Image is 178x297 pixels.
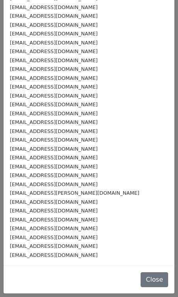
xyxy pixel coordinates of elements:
[10,208,98,214] small: [EMAIL_ADDRESS][DOMAIN_NAME]
[10,13,98,19] small: [EMAIL_ADDRESS][DOMAIN_NAME]
[10,75,98,81] small: [EMAIL_ADDRESS][DOMAIN_NAME]
[10,164,98,170] small: [EMAIL_ADDRESS][DOMAIN_NAME]
[10,172,98,178] small: [EMAIL_ADDRESS][DOMAIN_NAME]
[10,155,98,160] small: [EMAIL_ADDRESS][DOMAIN_NAME]
[10,84,98,90] small: [EMAIL_ADDRESS][DOMAIN_NAME]
[10,190,139,196] small: [EMAIL_ADDRESS][PERSON_NAME][DOMAIN_NAME]
[10,146,98,152] small: [EMAIL_ADDRESS][DOMAIN_NAME]
[10,128,98,134] small: [EMAIL_ADDRESS][DOMAIN_NAME]
[10,137,98,143] small: [EMAIL_ADDRESS][DOMAIN_NAME]
[10,199,98,205] small: [EMAIL_ADDRESS][DOMAIN_NAME]
[10,234,98,240] small: [EMAIL_ADDRESS][DOMAIN_NAME]
[10,225,98,231] small: [EMAIL_ADDRESS][DOMAIN_NAME]
[10,181,98,187] small: [EMAIL_ADDRESS][DOMAIN_NAME]
[10,66,98,72] small: [EMAIL_ADDRESS][DOMAIN_NAME]
[10,22,98,28] small: [EMAIL_ADDRESS][DOMAIN_NAME]
[10,101,98,107] small: [EMAIL_ADDRESS][DOMAIN_NAME]
[10,57,98,63] small: [EMAIL_ADDRESS][DOMAIN_NAME]
[10,252,98,258] small: [EMAIL_ADDRESS][DOMAIN_NAME]
[10,4,98,10] small: [EMAIL_ADDRESS][DOMAIN_NAME]
[139,259,178,297] div: Виджет чата
[10,31,98,37] small: [EMAIL_ADDRESS][DOMAIN_NAME]
[139,259,178,297] iframe: Chat Widget
[10,243,98,249] small: [EMAIL_ADDRESS][DOMAIN_NAME]
[10,40,98,46] small: [EMAIL_ADDRESS][DOMAIN_NAME]
[10,111,98,116] small: [EMAIL_ADDRESS][DOMAIN_NAME]
[10,93,98,99] small: [EMAIL_ADDRESS][DOMAIN_NAME]
[10,119,98,125] small: [EMAIL_ADDRESS][DOMAIN_NAME]
[10,48,98,54] small: [EMAIL_ADDRESS][DOMAIN_NAME]
[10,217,98,223] small: [EMAIL_ADDRESS][DOMAIN_NAME]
